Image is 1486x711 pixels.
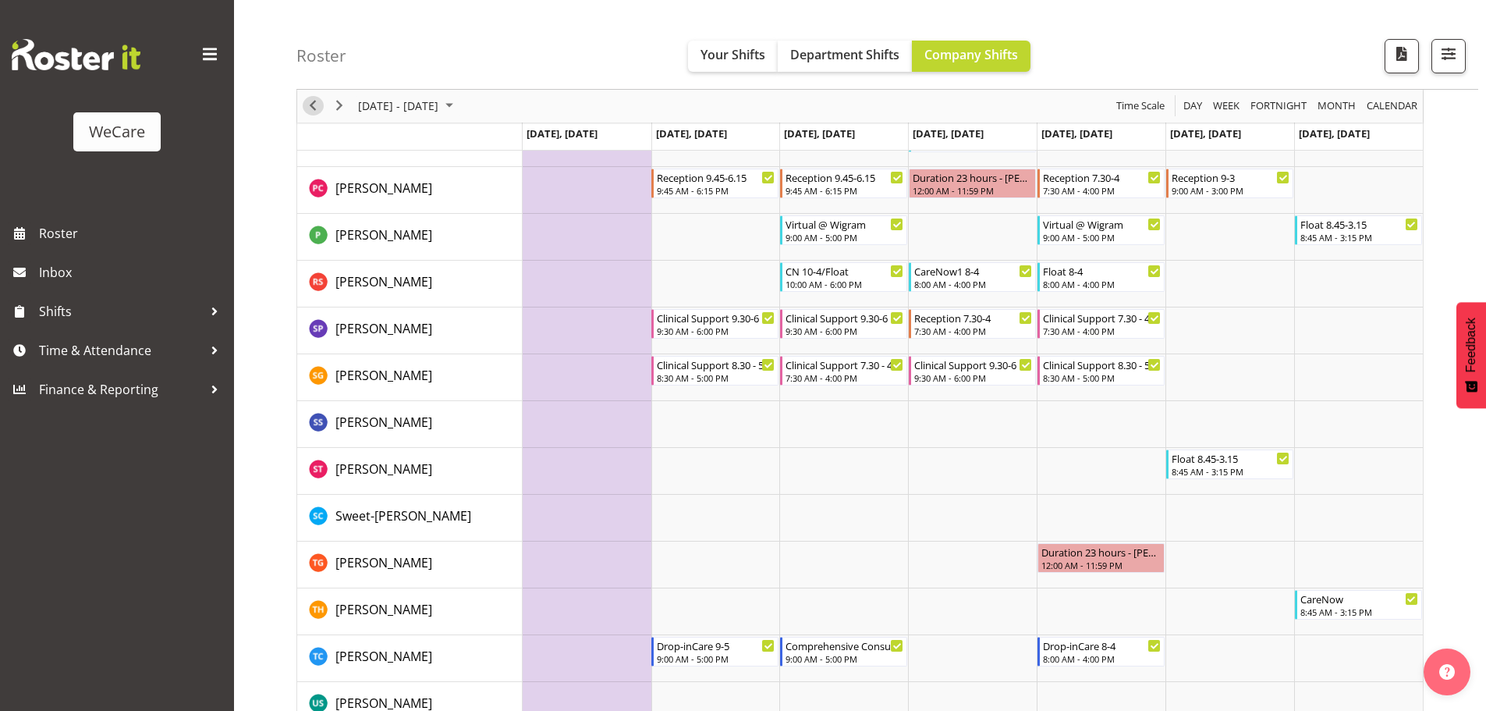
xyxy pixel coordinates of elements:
div: 8:00 AM - 4:00 PM [1043,278,1161,290]
td: Tayah Giesbrecht resource [297,542,523,588]
td: Sanjita Gurung resource [297,354,523,401]
span: [DATE], [DATE] [1170,126,1241,140]
div: Penny Clyne-Moffat"s event - Duration 23 hours - Penny Clyne-Moffat Begin From Thursday, October ... [909,169,1036,198]
div: Penny Clyne-Moffat"s event - Reception 9.45-6.15 Begin From Tuesday, October 28, 2025 at 9:45:00 ... [651,169,778,198]
button: Next [329,97,350,116]
div: Reception 7.30-4 [914,310,1032,325]
div: Clinical Support 9.30-6 [657,310,775,325]
button: Timeline Month [1315,97,1359,116]
div: Torry Cobb"s event - Drop-inCare 8-4 Begin From Friday, October 31, 2025 at 8:00:00 AM GMT+13:00 ... [1037,637,1165,667]
div: CareNow1 8-4 [914,263,1032,279]
span: [PERSON_NAME] [335,226,432,244]
div: Float 8.45-3.15 [1172,450,1289,466]
button: Company Shifts [912,41,1030,72]
button: Fortnight [1248,97,1310,116]
span: Department Shifts [790,46,899,63]
div: Torry Cobb"s event - Comprehensive Consult 9-5 Begin From Wednesday, October 29, 2025 at 9:00:00 ... [780,637,907,667]
div: Simone Turner"s event - Float 8.45-3.15 Begin From Saturday, November 1, 2025 at 8:45:00 AM GMT+1... [1166,450,1293,479]
div: Clinical Support 9.30-6 [914,357,1032,372]
span: Finance & Reporting [39,378,203,401]
button: Timeline Day [1181,97,1205,116]
span: Time Scale [1115,97,1166,116]
button: Your Shifts [688,41,778,72]
div: Penny Clyne-Moffat"s event - Reception 9.45-6.15 Begin From Wednesday, October 29, 2025 at 9:45:0... [780,169,907,198]
div: 9:00 AM - 5:00 PM [786,231,903,244]
button: Filter Shifts [1431,39,1466,73]
button: Download a PDF of the roster according to the set date range. [1385,39,1419,73]
div: Comprehensive Consult 9-5 [786,638,903,653]
div: Sanjita Gurung"s event - Clinical Support 8.30 - 5 Begin From Tuesday, October 28, 2025 at 8:30:0... [651,356,778,386]
div: Rhianne Sharples"s event - Float 8-4 Begin From Friday, October 31, 2025 at 8:00:00 AM GMT+13:00 ... [1037,262,1165,292]
div: 8:30 AM - 5:00 PM [1043,371,1161,384]
div: 8:00 AM - 4:00 PM [1043,652,1161,665]
a: [PERSON_NAME] [335,366,432,385]
div: Drop-inCare 8-4 [1043,638,1161,653]
span: [DATE], [DATE] [913,126,984,140]
div: 9:30 AM - 6:00 PM [786,325,903,337]
div: 8:45 AM - 3:15 PM [1300,231,1418,244]
div: 9:00 AM - 5:00 PM [786,652,903,665]
a: [PERSON_NAME] [335,272,432,291]
div: Virtual @ Wigram [1043,216,1161,232]
div: Duration 23 hours - [PERSON_NAME] [913,169,1032,185]
span: [DATE], [DATE] [527,126,598,140]
span: [DATE], [DATE] [1299,126,1370,140]
div: Pooja Prabhu"s event - Virtual @ Wigram Begin From Friday, October 31, 2025 at 9:00:00 AM GMT+13:... [1037,215,1165,245]
div: Oct 27 - Nov 02, 2025 [353,90,463,123]
div: Clinical Support 7.30 - 4 [786,357,903,372]
span: [PERSON_NAME] [335,320,432,337]
span: [PERSON_NAME] [335,273,432,290]
span: Inbox [39,261,226,284]
a: [PERSON_NAME] [335,647,432,666]
div: Rhianne Sharples"s event - CareNow1 8-4 Begin From Thursday, October 30, 2025 at 8:00:00 AM GMT+1... [909,262,1036,292]
a: [PERSON_NAME] [335,179,432,197]
div: 9:45 AM - 6:15 PM [786,184,903,197]
a: [PERSON_NAME] [335,413,432,432]
span: [DATE] - [DATE] [356,97,440,116]
div: Sabnam Pun"s event - Clinical Support 9.30-6 Begin From Wednesday, October 29, 2025 at 9:30:00 AM... [780,309,907,339]
button: October 2025 [356,97,460,116]
button: Department Shifts [778,41,912,72]
td: Sweet-Lin Chan resource [297,495,523,542]
a: [PERSON_NAME] [335,553,432,572]
button: Feedback - Show survey [1456,302,1486,408]
a: [PERSON_NAME] [335,319,432,338]
img: Rosterit website logo [12,39,140,70]
div: 10:00 AM - 6:00 PM [786,278,903,290]
div: Tillie Hollyer"s event - CareNow Begin From Sunday, November 2, 2025 at 8:45:00 AM GMT+13:00 Ends... [1295,590,1422,620]
div: 7:30 AM - 4:00 PM [914,325,1032,337]
td: Tillie Hollyer resource [297,588,523,635]
div: Torry Cobb"s event - Drop-inCare 9-5 Begin From Tuesday, October 28, 2025 at 9:00:00 AM GMT+13:00... [651,637,778,667]
div: 7:30 AM - 4:00 PM [786,371,903,384]
div: Tayah Giesbrecht"s event - Duration 23 hours - Tayah Giesbrecht Begin From Friday, October 31, 20... [1037,543,1165,573]
span: Day [1182,97,1204,116]
div: Clinical Support 9.30-6 [786,310,903,325]
span: [PERSON_NAME] [335,367,432,384]
button: Month [1364,97,1420,116]
a: [PERSON_NAME] [335,226,432,244]
span: Sweet-[PERSON_NAME] [335,507,471,524]
div: previous period [300,90,326,123]
span: [DATE], [DATE] [1041,126,1112,140]
div: 7:30 AM - 4:00 PM [1043,184,1161,197]
a: [PERSON_NAME] [335,460,432,478]
div: Pooja Prabhu"s event - Virtual @ Wigram Begin From Wednesday, October 29, 2025 at 9:00:00 AM GMT+... [780,215,907,245]
span: Fortnight [1249,97,1308,116]
div: Clinical Support 7.30 - 4 [1043,310,1161,325]
td: Torry Cobb resource [297,635,523,682]
div: 9:45 AM - 6:15 PM [657,184,775,197]
span: [PERSON_NAME] [335,601,432,618]
div: 9:00 AM - 5:00 PM [657,652,775,665]
div: Reception 9.45-6.15 [657,169,775,185]
div: Sabnam Pun"s event - Clinical Support 7.30 - 4 Begin From Friday, October 31, 2025 at 7:30:00 AM ... [1037,309,1165,339]
div: 7:30 AM - 4:00 PM [1043,325,1161,337]
div: Rhianne Sharples"s event - CN 10-4/Float Begin From Wednesday, October 29, 2025 at 10:00:00 AM GM... [780,262,907,292]
div: CN 10-4/Float [786,263,903,279]
span: Roster [39,222,226,245]
div: Penny Clyne-Moffat"s event - Reception 7.30-4 Begin From Friday, October 31, 2025 at 7:30:00 AM G... [1037,169,1165,198]
td: Savanna Samson resource [297,401,523,448]
div: 8:45 AM - 3:15 PM [1300,606,1418,618]
h4: Roster [296,47,346,65]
